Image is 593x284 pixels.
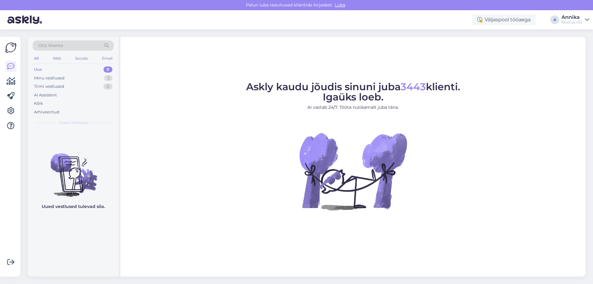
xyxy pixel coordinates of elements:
[34,109,59,115] div: Arhiveeritud
[59,120,88,125] span: Uued vestlused
[561,20,582,25] div: Noorus OÜ
[104,75,112,81] div: 3
[28,142,119,198] img: No chats
[42,203,105,210] p: Uued vestlused tulevad siia.
[401,81,426,93] span: 3443
[561,15,589,25] a: AnnikaNoorus OÜ
[38,42,63,49] span: Otsi kliente
[34,100,43,107] div: Kõik
[34,92,57,98] div: AI Assistent
[33,54,40,62] div: All
[74,54,89,62] div: Socials
[103,66,112,73] div: 0
[246,104,460,111] p: AI vastab 24/7. Tööta nutikamalt juba täna.
[333,2,347,8] span: Luba
[103,83,112,90] div: 0
[246,81,460,103] span: Askly kaudu jõudis sinuni juba klienti. Igaüks loeb.
[297,116,409,227] img: No Chat active
[34,75,65,81] div: Minu vestlused
[561,15,582,20] div: Annika
[101,54,114,62] div: Email
[5,42,17,53] img: Askly Logo
[472,14,536,25] div: Väljaspool tööaega
[34,83,64,90] div: Tiimi vestlused
[52,54,62,62] div: Web
[34,66,42,73] div: Uus
[550,15,559,24] div: A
